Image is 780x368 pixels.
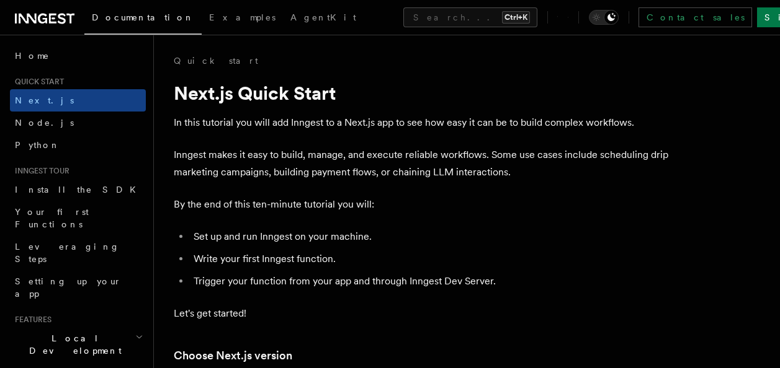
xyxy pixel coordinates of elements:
[174,347,292,364] a: Choose Next.js version
[10,166,69,176] span: Inngest tour
[10,178,146,201] a: Install the SDK
[190,273,670,290] li: Trigger your function from your app and through Inngest Dev Server.
[10,270,146,305] a: Setting up your app
[15,95,74,105] span: Next.js
[639,7,752,27] a: Contact sales
[10,327,146,362] button: Local Development
[15,276,122,299] span: Setting up your app
[403,7,537,27] button: Search...Ctrl+K
[92,12,194,22] span: Documentation
[174,196,670,213] p: By the end of this ten-minute tutorial you will:
[190,228,670,245] li: Set up and run Inngest on your machine.
[15,185,143,195] span: Install the SDK
[15,207,89,229] span: Your first Functions
[174,114,670,131] p: In this tutorial you will add Inngest to a Next.js app to see how easy it can be to build complex...
[502,11,530,24] kbd: Ctrl+K
[589,10,619,25] button: Toggle dark mode
[10,332,135,357] span: Local Development
[10,112,146,134] a: Node.js
[10,201,146,235] a: Your first Functions
[15,118,74,128] span: Node.js
[10,89,146,112] a: Next.js
[283,4,364,33] a: AgentKit
[190,250,670,268] li: Write your first Inngest function.
[84,4,202,35] a: Documentation
[15,242,120,264] span: Leveraging Steps
[15,140,60,150] span: Python
[10,77,64,87] span: Quick start
[290,12,356,22] span: AgentKit
[209,12,276,22] span: Examples
[202,4,283,33] a: Examples
[15,50,50,62] span: Home
[174,82,670,104] h1: Next.js Quick Start
[174,55,258,67] a: Quick start
[10,134,146,156] a: Python
[174,146,670,181] p: Inngest makes it easy to build, manage, and execute reliable workflows. Some use cases include sc...
[10,235,146,270] a: Leveraging Steps
[10,315,52,325] span: Features
[174,305,670,322] p: Let's get started!
[10,45,146,67] a: Home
